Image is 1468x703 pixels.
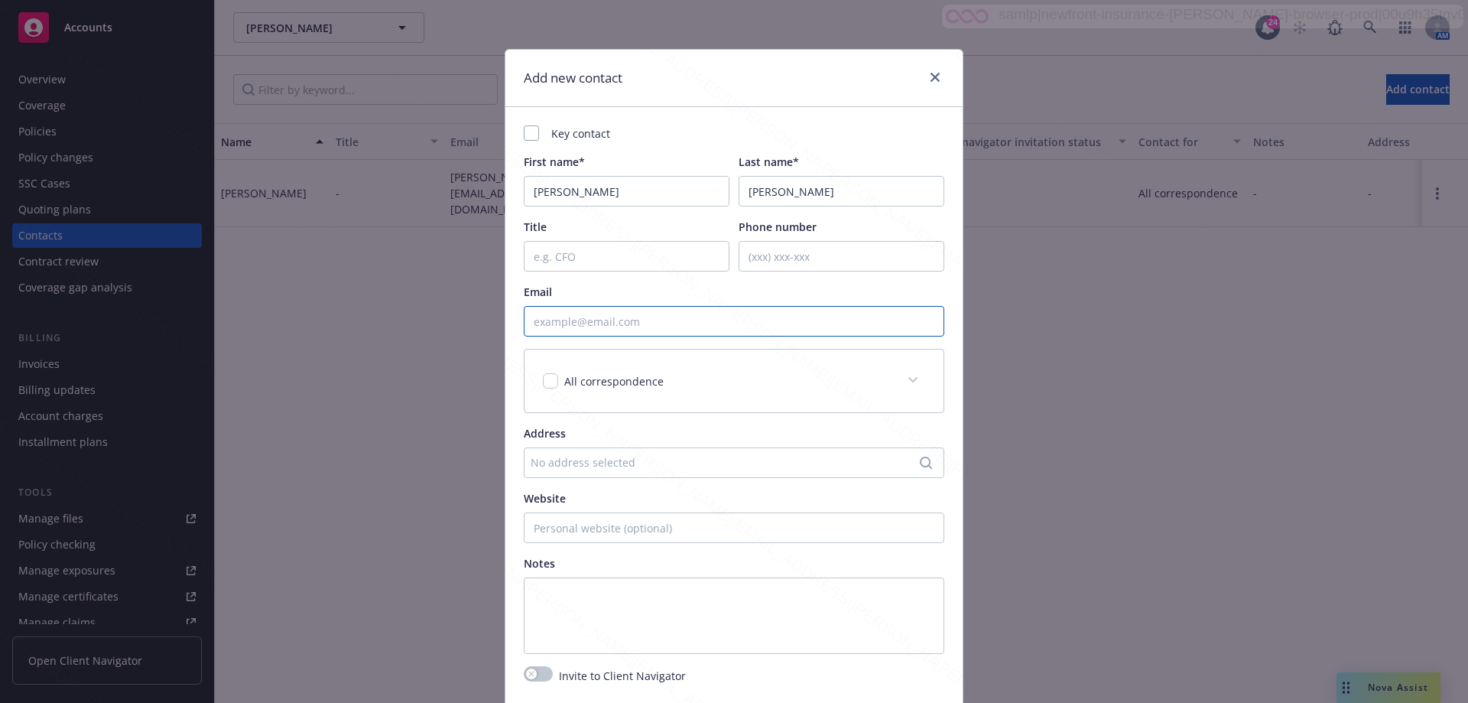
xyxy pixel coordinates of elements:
[524,220,547,234] span: Title
[524,176,729,207] input: First Name
[524,241,729,272] input: e.g. CFO
[739,176,944,207] input: Last Name
[524,556,555,571] span: Notes
[920,457,932,469] svg: Search
[524,306,944,337] input: example@email.com
[926,68,944,86] a: close
[524,491,566,506] span: Website
[531,454,922,470] div: No address selected
[564,374,664,389] span: All correspondence
[739,155,799,169] span: Last name*
[559,668,686,684] span: Invite to Client Navigator
[524,513,944,543] input: Personal website (optional)
[524,125,944,142] div: Key contact
[524,285,552,299] span: Email
[524,68,622,88] h1: Add new contact
[524,426,566,441] span: Address
[739,241,944,272] input: (xxx) xxx-xxx
[525,350,943,412] div: All correspondence
[524,448,944,478] button: No address selected
[739,220,817,234] span: Phone number
[524,155,585,169] span: First name*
